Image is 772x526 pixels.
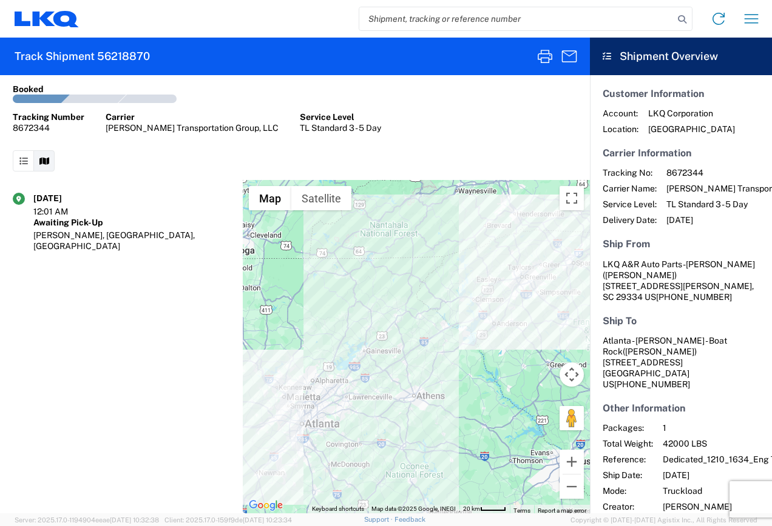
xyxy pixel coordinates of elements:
span: Creator: [603,501,653,512]
button: Drag Pegman onto the map to open Street View [560,406,584,430]
span: Reference: [603,454,653,465]
div: 12:01 AM [33,206,94,217]
button: Zoom out [560,474,584,499]
button: Show satellite imagery [291,186,351,210]
input: Shipment, tracking or reference number [359,7,674,30]
span: Packages: [603,422,653,433]
h2: Track Shipment 56218870 [15,49,150,64]
span: Delivery Date: [603,215,657,225]
img: Google [246,498,286,513]
a: Support [364,516,394,523]
span: Copyright © [DATE]-[DATE] Agistix Inc., All Rights Reserved [571,514,757,525]
div: Carrier [106,112,279,122]
div: Tracking Number [13,112,84,122]
span: Map data ©2025 Google, INEGI [371,505,456,512]
span: [GEOGRAPHIC_DATA] [648,124,735,135]
span: [PHONE_NUMBER] [614,379,690,389]
span: 20 km [463,505,480,512]
span: [DATE] 10:23:34 [243,516,292,524]
span: Mode: [603,485,653,496]
div: [PERSON_NAME] Transportation Group, LLC [106,122,279,133]
span: LKQ A&R Auto Parts -[PERSON_NAME] [603,259,755,269]
span: Total Weight: [603,438,653,449]
a: Report a map error [538,507,586,514]
div: 8672344 [13,122,84,133]
h5: Other Information [603,402,759,414]
a: Terms [513,507,530,514]
span: Server: 2025.17.0-1194904eeae [15,516,159,524]
a: Feedback [394,516,425,523]
button: Toggle fullscreen view [560,186,584,210]
div: [PERSON_NAME], [GEOGRAPHIC_DATA], [GEOGRAPHIC_DATA] [33,230,230,251]
div: Booked [13,84,44,95]
span: Atlanta - [PERSON_NAME] - Boat Rock [STREET_ADDRESS] [603,336,727,367]
button: Keyboard shortcuts [312,505,364,513]
span: Client: 2025.17.0-159f9de [164,516,292,524]
span: ([PERSON_NAME]) [603,270,677,280]
span: LKQ Corporation [648,108,735,119]
div: [DATE] [33,193,94,204]
span: [DATE] 10:32:38 [110,516,159,524]
span: Tracking No: [603,167,657,178]
h5: Customer Information [603,88,759,99]
button: Show street map [249,186,291,210]
h5: Carrier Information [603,147,759,159]
address: [PERSON_NAME], SC 29334 US [603,259,759,302]
div: Awaiting Pick-Up [33,217,230,228]
span: Ship Date: [603,470,653,481]
span: ([PERSON_NAME]) [623,347,697,356]
header: Shipment Overview [590,38,772,75]
a: Open this area in Google Maps (opens a new window) [246,498,286,513]
div: Service Level [300,112,381,122]
h5: Ship To [603,315,759,327]
button: Map camera controls [560,362,584,387]
span: [STREET_ADDRESS] [603,281,683,291]
span: Location: [603,124,638,135]
button: Map Scale: 20 km per 39 pixels [459,505,510,513]
span: Carrier Name: [603,183,657,194]
span: [PHONE_NUMBER] [656,292,732,302]
span: Account: [603,108,638,119]
div: TL Standard 3 - 5 Day [300,122,381,133]
span: Service Level: [603,199,657,210]
button: Zoom in [560,450,584,474]
h5: Ship From [603,238,759,250]
address: [GEOGRAPHIC_DATA] US [603,335,759,390]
